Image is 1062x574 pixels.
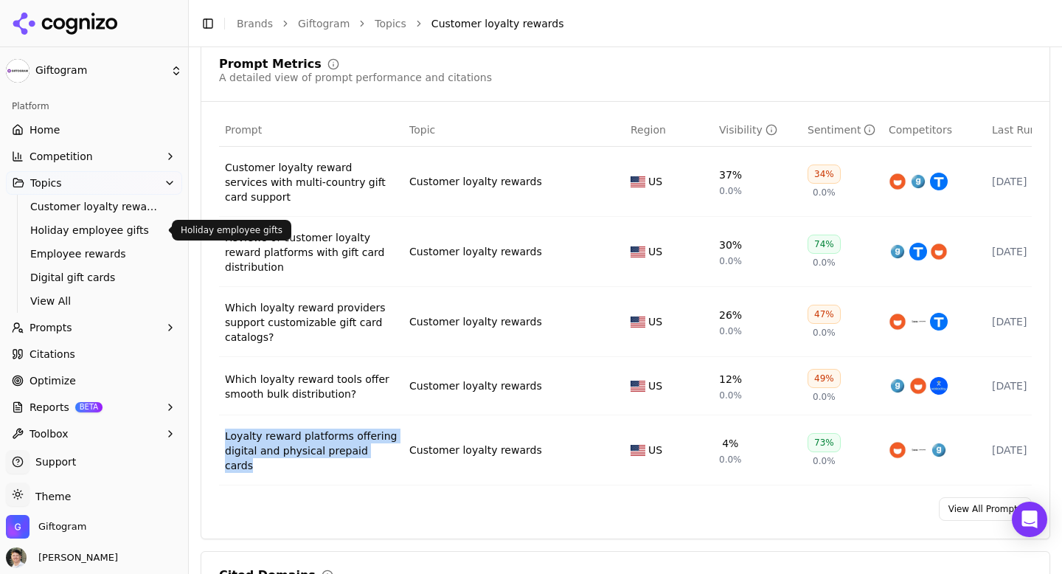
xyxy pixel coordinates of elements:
[939,497,1032,521] a: View All Prompts
[24,196,164,217] a: Customer loyalty rewards
[883,114,986,147] th: Competitors
[719,167,742,182] div: 37%
[6,118,182,142] a: Home
[631,445,645,456] img: US flag
[225,160,398,204] a: Customer loyalty reward services with multi-country gift card support
[225,230,398,274] a: Reviews of customer loyalty reward platforms with gift card distribution
[631,122,666,137] span: Region
[409,244,542,259] a: Customer loyalty rewards
[648,174,662,189] span: US
[181,224,282,236] p: Holiday employee gifts
[6,342,182,366] a: Citations
[889,377,906,395] img: giftbit
[889,243,906,260] img: giftbit
[431,16,564,31] span: Customer loyalty rewards
[808,305,841,324] div: 47%
[813,327,836,339] span: 0.0%
[889,441,906,459] img: tango
[909,377,927,395] img: tango
[930,173,948,190] img: tremendous
[237,16,1021,31] nav: breadcrumb
[29,491,71,502] span: Theme
[808,122,875,137] div: Sentiment
[930,243,948,260] img: tango
[29,426,69,441] span: Toolbox
[631,246,645,257] img: US flag
[722,436,738,451] div: 4%
[648,244,662,259] span: US
[29,347,75,362] span: Citations
[930,441,948,459] img: giftbit
[409,314,542,329] div: Customer loyalty rewards
[409,443,542,457] a: Customer loyalty rewards
[24,220,164,241] a: Holiday employee gifts
[29,122,60,137] span: Home
[719,185,742,197] span: 0.0%
[6,515,29,539] img: Giftogram
[6,145,182,168] button: Competition
[889,122,952,137] span: Competitors
[719,255,742,267] span: 0.0%
[813,391,836,403] span: 0.0%
[24,267,164,288] a: Digital gift cards
[808,235,841,254] div: 74%
[648,378,662,393] span: US
[29,149,93,164] span: Competition
[29,454,76,469] span: Support
[38,520,86,533] span: Giftogram
[719,390,742,401] span: 0.0%
[648,314,662,329] span: US
[6,395,182,419] button: ReportsBETA
[631,176,645,187] img: US flag
[930,313,948,331] img: tremendous
[992,244,1061,259] div: [DATE]
[713,114,802,147] th: brandMentionRate
[909,243,927,260] img: tremendous
[409,122,435,137] span: Topic
[29,373,76,388] span: Optimize
[6,316,182,339] button: Prompts
[219,58,322,70] div: Prompt Metrics
[719,372,742,387] div: 12%
[648,443,662,457] span: US
[6,547,27,568] img: Jeff Gray
[219,70,492,85] div: A detailed view of prompt performance and citations
[992,122,1036,137] span: Last Run
[6,547,118,568] button: Open user button
[24,243,164,264] a: Employee rewards
[237,18,273,30] a: Brands
[29,320,72,335] span: Prompts
[30,294,159,308] span: View All
[808,433,841,452] div: 73%
[992,174,1061,189] div: [DATE]
[225,122,262,137] span: Prompt
[225,300,398,345] a: Which loyalty reward providers support customizable gift card catalogs?
[1012,502,1047,537] div: Open Intercom Messenger
[225,372,398,401] a: Which loyalty reward tools offer smooth bulk distribution?
[909,313,927,331] img: blackhawk network
[802,114,883,147] th: sentiment
[889,313,906,331] img: tango
[719,454,742,466] span: 0.0%
[992,314,1061,329] div: [DATE]
[219,114,403,147] th: Prompt
[30,176,62,190] span: Topics
[625,114,713,147] th: Region
[992,443,1061,457] div: [DATE]
[631,381,645,392] img: US flag
[6,171,182,195] button: Topics
[403,114,625,147] th: Topic
[219,114,1032,485] div: Data table
[30,199,159,214] span: Customer loyalty rewards
[719,308,742,322] div: 26%
[909,441,927,459] img: blackhawk network
[719,122,777,137] div: Visibility
[75,402,103,412] span: BETA
[30,246,159,261] span: Employee rewards
[375,16,406,31] a: Topics
[808,165,841,184] div: 34%
[6,422,182,446] button: Toolbox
